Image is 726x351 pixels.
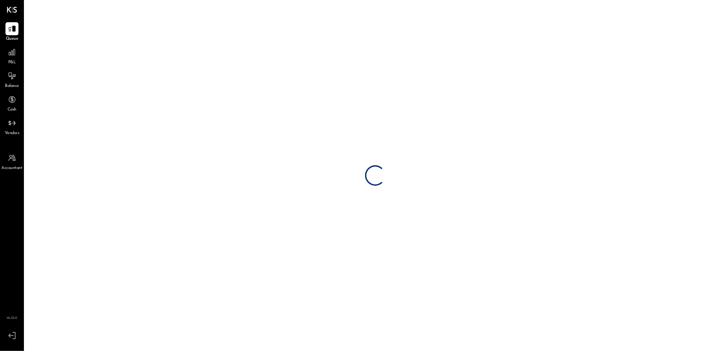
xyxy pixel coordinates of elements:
[0,46,24,66] a: P&L
[8,60,16,66] span: P&L
[0,69,24,89] a: Balance
[8,107,16,113] span: Cash
[0,117,24,136] a: Vendors
[5,83,19,89] span: Balance
[0,93,24,113] a: Cash
[5,130,19,136] span: Vendors
[6,36,18,42] span: Queue
[0,152,24,171] a: Accountant
[2,165,23,171] span: Accountant
[0,22,24,42] a: Queue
